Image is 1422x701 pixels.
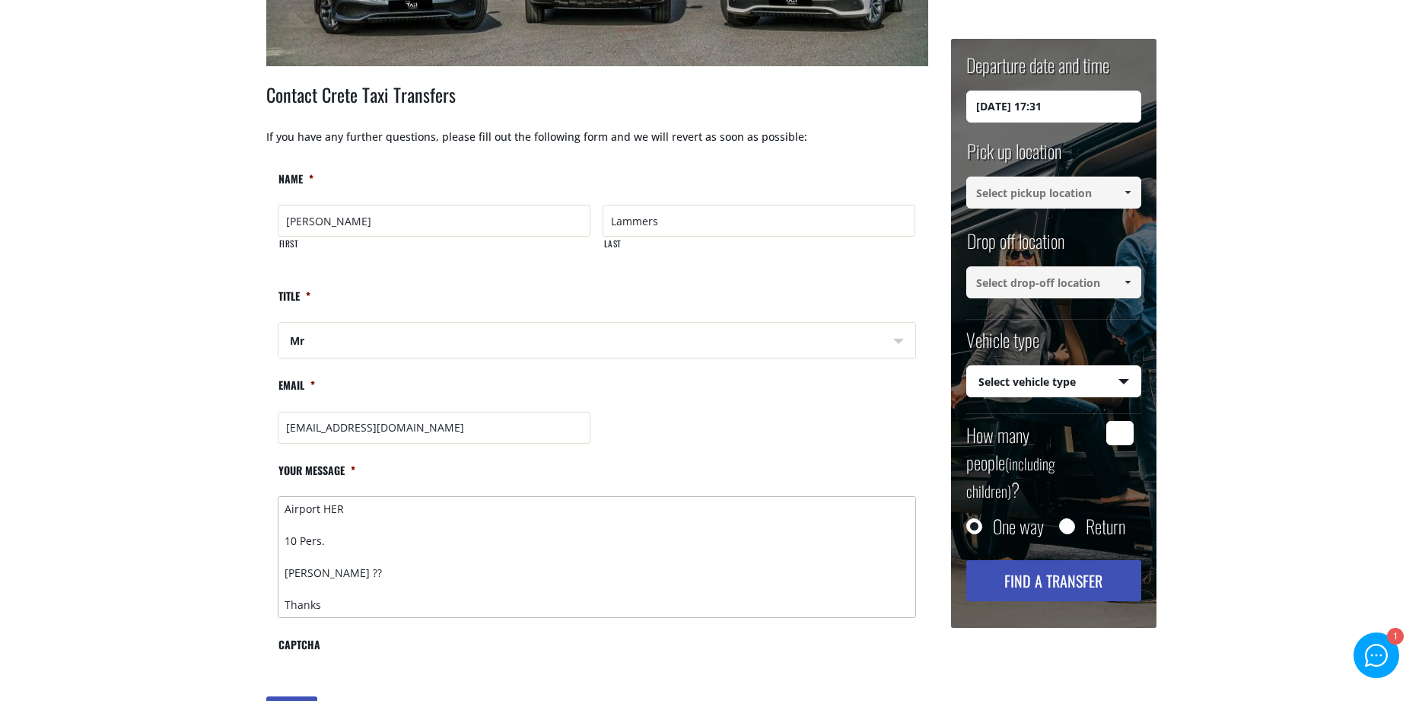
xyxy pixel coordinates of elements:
[966,560,1141,601] button: Find a transfer
[966,138,1061,177] label: Pick up location
[266,129,928,160] p: If you have any further questions, please fill out the following form and we will revert as soon ...
[966,452,1055,502] small: (including children)
[278,378,315,405] label: Email
[966,421,1098,503] label: How many people ?
[967,366,1140,398] span: Select vehicle type
[278,237,590,263] label: First
[1086,518,1125,534] label: Return
[966,228,1064,266] label: Drop off location
[966,266,1141,298] input: Select drop-off location
[993,518,1044,534] label: One way
[1115,266,1140,298] a: Show All Items
[603,237,915,263] label: Last
[1115,177,1140,209] a: Show All Items
[966,177,1141,209] input: Select pickup location
[1386,629,1402,645] div: 1
[278,464,355,490] label: Your message
[966,327,1039,365] label: Vehicle type
[278,289,310,316] label: Title
[266,81,928,129] h2: Contact Crete Taxi Transfers
[966,52,1109,91] label: Departure date and time
[278,323,915,359] span: Mr
[278,172,313,199] label: Name
[278,638,320,664] label: CAPTCHA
